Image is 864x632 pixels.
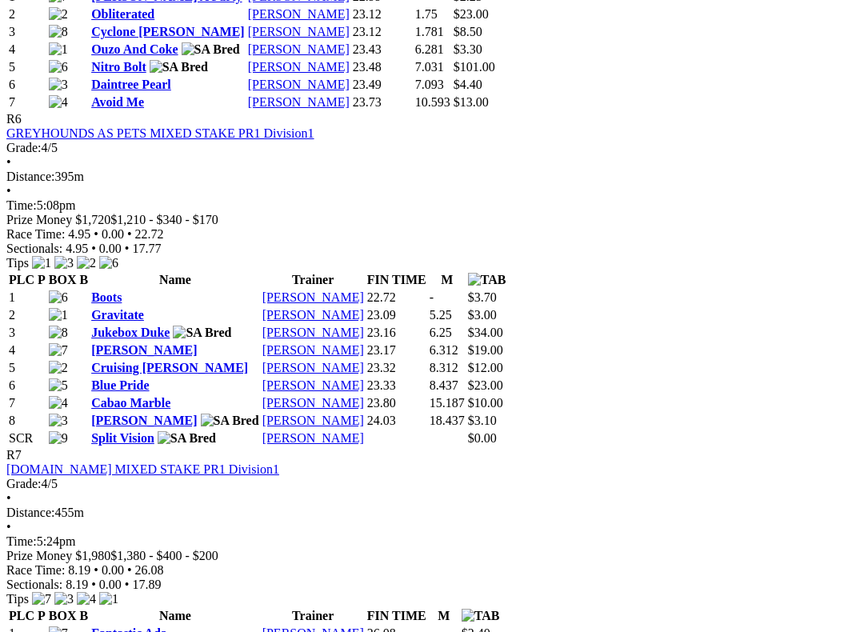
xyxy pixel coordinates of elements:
[430,308,452,322] text: 5.25
[6,112,22,126] span: R6
[366,307,427,323] td: 23.09
[468,396,503,410] span: $10.00
[6,592,29,606] span: Tips
[79,609,88,622] span: B
[262,308,364,322] a: [PERSON_NAME]
[38,273,46,286] span: P
[415,95,450,109] text: 10.593
[6,227,65,241] span: Race Time:
[262,343,364,357] a: [PERSON_NAME]
[6,506,54,519] span: Distance:
[6,578,62,591] span: Sectionals:
[49,308,68,322] img: 1
[49,361,68,375] img: 2
[415,78,444,91] text: 7.093
[8,325,46,341] td: 3
[366,342,427,358] td: 23.17
[6,491,11,505] span: •
[454,25,482,38] span: $8.50
[91,290,122,304] a: Boots
[430,378,458,392] text: 8.437
[454,7,489,21] span: $23.00
[352,42,413,58] td: 23.43
[366,360,427,376] td: 23.32
[8,395,46,411] td: 7
[8,430,46,446] td: SCR
[430,414,465,427] text: 18.437
[158,431,216,446] img: SA Bred
[49,396,68,410] img: 4
[91,42,178,56] a: Ouzo And Coke
[9,273,34,286] span: PLC
[49,7,68,22] img: 2
[150,60,208,74] img: SA Bred
[8,24,46,40] td: 3
[6,462,279,476] a: [DOMAIN_NAME] MIXED STAKE PR1 Division1
[8,360,46,376] td: 5
[430,343,458,357] text: 6.312
[91,578,96,591] span: •
[49,78,68,92] img: 3
[9,609,34,622] span: PLC
[91,242,96,255] span: •
[366,413,427,429] td: 24.03
[99,256,118,270] img: 6
[462,609,500,623] img: TAB
[468,431,497,445] span: $0.00
[6,520,11,534] span: •
[94,563,98,577] span: •
[6,198,858,213] div: 5:08pm
[366,272,427,288] th: FIN TIME
[352,24,413,40] td: 23.12
[468,361,503,374] span: $12.00
[6,549,858,563] div: Prize Money $1,980
[91,326,170,339] a: Jukebox Duke
[366,290,427,306] td: 22.72
[49,290,68,305] img: 6
[8,94,46,110] td: 7
[201,414,259,428] img: SA Bred
[99,242,122,255] span: 0.00
[262,272,365,288] th: Trainer
[366,378,427,394] td: 23.33
[32,256,51,270] img: 1
[454,95,489,109] span: $13.00
[262,608,365,624] th: Trainer
[77,256,96,270] img: 2
[6,534,858,549] div: 5:24pm
[6,242,62,255] span: Sectionals:
[91,431,154,445] a: Split Vision
[366,325,427,341] td: 23.16
[430,290,434,304] text: -
[102,227,124,241] span: 0.00
[91,25,245,38] a: Cyclone [PERSON_NAME]
[454,60,495,74] span: $101.00
[68,563,90,577] span: 8.19
[262,414,364,427] a: [PERSON_NAME]
[6,477,858,491] div: 4/5
[125,578,130,591] span: •
[262,326,364,339] a: [PERSON_NAME]
[6,477,42,490] span: Grade:
[127,563,132,577] span: •
[8,59,46,75] td: 5
[262,396,364,410] a: [PERSON_NAME]
[8,307,46,323] td: 2
[468,343,503,357] span: $19.00
[430,361,458,374] text: 8.312
[38,609,46,622] span: P
[49,95,68,110] img: 4
[66,242,88,255] span: 4.95
[415,60,444,74] text: 7.031
[49,609,77,622] span: BOX
[127,227,132,241] span: •
[352,59,413,75] td: 23.48
[91,378,149,392] a: Blue Pride
[66,578,88,591] span: 8.19
[49,414,68,428] img: 3
[6,184,11,198] span: •
[173,326,231,340] img: SA Bred
[6,170,858,184] div: 395m
[6,155,11,169] span: •
[99,578,122,591] span: 0.00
